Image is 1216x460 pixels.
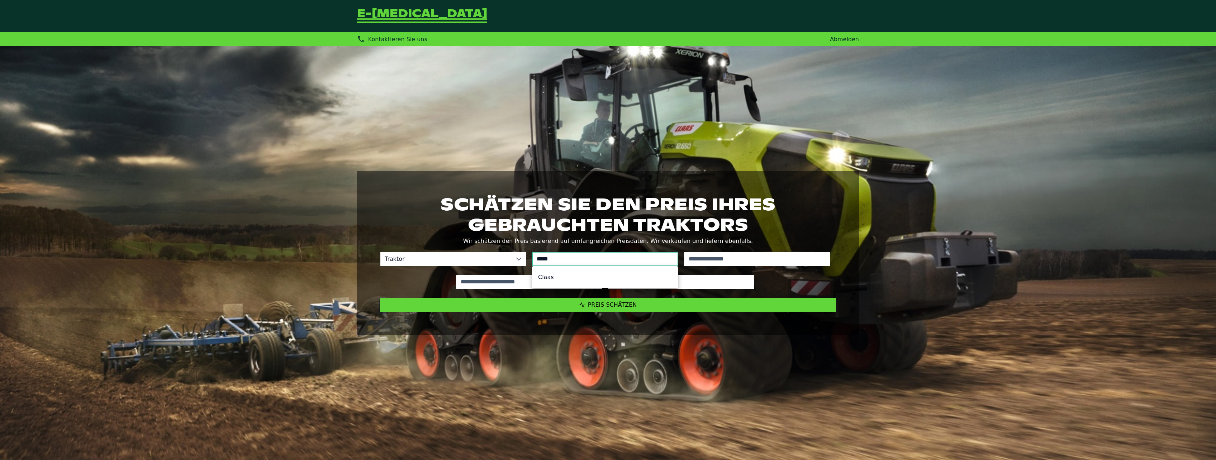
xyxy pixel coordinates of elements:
[357,35,427,43] div: Kontaktieren Sie uns
[532,267,678,288] ul: Option List
[357,9,487,24] a: Zurück zur Startseite
[830,36,859,43] a: Abmelden
[380,252,512,266] span: Traktor
[380,194,836,234] h1: Schätzen Sie den Preis Ihres gebrauchten Traktors
[380,236,836,246] p: Wir schätzen den Preis basierend auf umfangreichen Preisdaten. Wir verkaufen und liefern ebenfalls.
[368,36,427,43] span: Kontaktieren Sie uns
[532,269,678,285] li: Claas
[380,298,836,312] button: Preis schätzen
[588,301,637,308] span: Preis schätzen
